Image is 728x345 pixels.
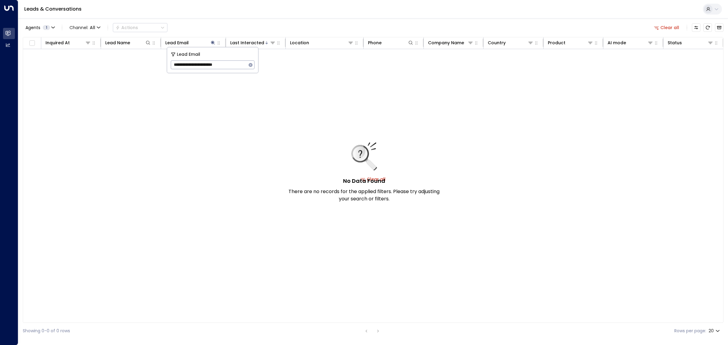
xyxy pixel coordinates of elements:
div: Lead Email [165,39,216,46]
div: Inquired At [45,39,91,46]
span: Lead Email [177,51,200,58]
div: Showing 0-0 of 0 rows [23,328,70,334]
div: Country [488,39,506,46]
div: Inquired At [45,39,70,46]
span: Refresh [703,23,712,32]
label: Rows per page: [674,328,706,334]
div: Company Name [428,39,464,46]
nav: pagination navigation [362,327,382,335]
span: Channel: [67,23,103,32]
span: Agents [25,25,40,30]
div: Lead Email [165,39,189,46]
div: Lead Name [105,39,130,46]
button: Channel:All [67,23,103,32]
div: Product [548,39,593,46]
div: Location [290,39,354,46]
a: Leads & Conversations [24,5,82,12]
span: 1 [43,25,50,30]
div: Button group with a nested menu [113,23,167,32]
button: Customize [692,23,700,32]
div: Location [290,39,309,46]
div: Product [548,39,565,46]
div: Phone [368,39,382,46]
div: Status [668,39,682,46]
div: Last Interacted [230,39,276,46]
span: All [90,25,95,30]
div: Actions [116,25,138,30]
button: Actions [113,23,167,32]
div: 20 [709,327,721,335]
div: Lead Name [105,39,151,46]
button: Agents1 [23,23,57,32]
div: Status [668,39,713,46]
div: Last Interacted [230,39,264,46]
div: Company Name [428,39,474,46]
div: AI mode [608,39,653,46]
p: There are no records for the applied filters. Please try adjusting your search or filters. [288,188,440,203]
h5: No Data Found [343,177,385,185]
div: AI mode [608,39,626,46]
div: Country [488,39,533,46]
button: Clear all [652,23,682,32]
div: Phone [368,39,413,46]
span: Toggle select all [28,39,36,47]
button: Archived Leads [715,23,723,32]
